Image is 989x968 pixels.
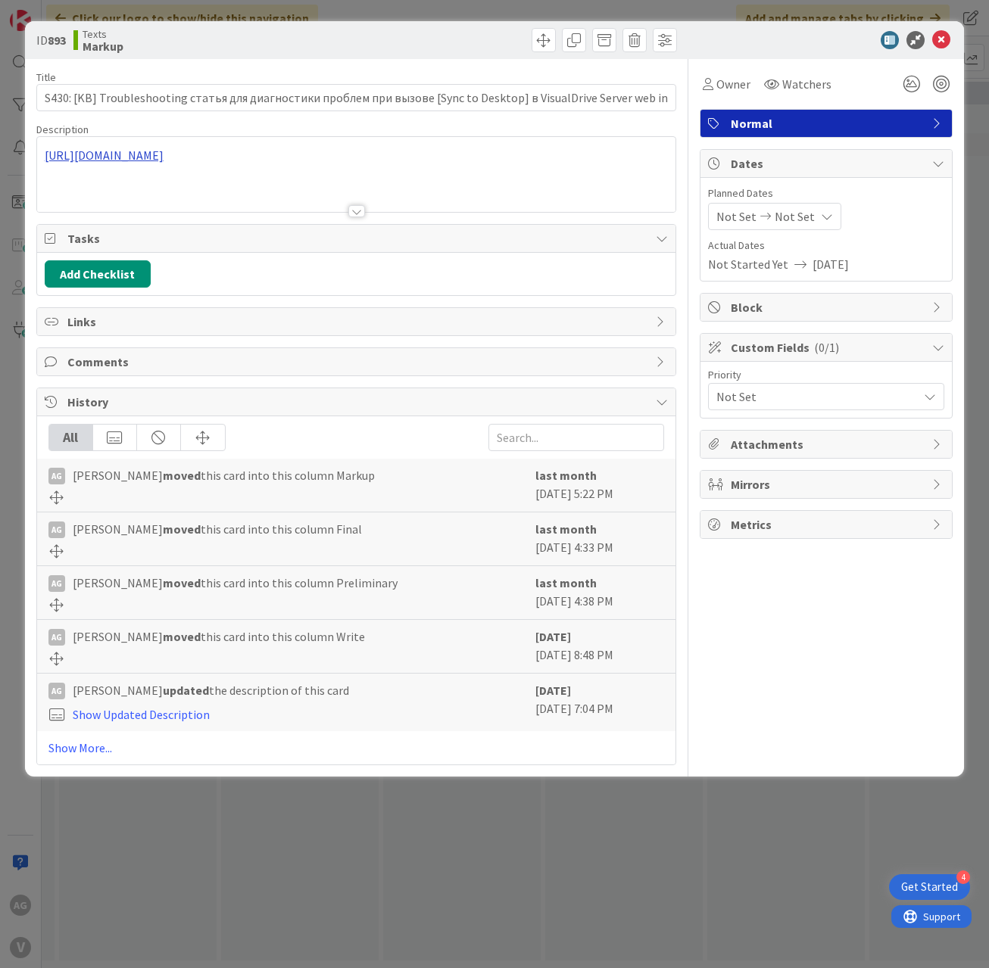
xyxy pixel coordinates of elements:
div: All [49,425,93,450]
span: Texts [83,28,123,40]
span: Watchers [782,75,831,93]
span: Block [731,298,925,316]
b: last month [535,521,597,537]
span: [PERSON_NAME] this card into this column Final [73,520,362,538]
span: Owner [716,75,750,93]
div: 4 [956,870,970,884]
b: 893 [48,33,66,48]
div: [DATE] 4:33 PM [535,520,664,558]
span: Description [36,123,89,136]
div: Get Started [901,879,958,895]
b: last month [535,575,597,590]
span: Comments [67,353,649,371]
span: Not Set [716,207,757,226]
input: Search... [488,424,664,451]
span: [PERSON_NAME] this card into this column Preliminary [73,574,398,592]
b: last month [535,468,597,483]
div: AG [48,468,65,484]
span: Not Set [775,207,815,226]
b: moved [163,521,201,537]
b: updated [163,683,209,698]
b: moved [163,629,201,644]
span: Actual Dates [708,238,944,254]
span: History [67,393,649,411]
b: [DATE] [535,683,571,698]
div: AG [48,521,65,538]
div: Priority [708,369,944,380]
span: Not Set [716,386,910,407]
span: Tasks [67,229,649,247]
span: Links [67,313,649,331]
div: AG [48,629,65,646]
span: [DATE] [813,255,849,273]
span: Support [32,2,69,20]
span: Attachments [731,435,925,453]
span: ( 0/1 ) [814,340,839,355]
div: [DATE] 7:04 PM [535,681,664,724]
span: Normal [731,114,925,132]
button: Add Checklist [45,260,151,288]
div: Open Get Started checklist, remaining modules: 4 [889,874,970,900]
a: [URL][DOMAIN_NAME] [45,148,164,163]
span: Mirrors [731,475,925,493]
input: type card name here... [36,84,677,111]
label: Title [36,70,56,84]
span: [PERSON_NAME] this card into this column Write [73,627,365,646]
div: AG [48,683,65,699]
b: moved [163,468,201,483]
a: Show More... [48,739,665,757]
b: [DATE] [535,629,571,644]
span: Planned Dates [708,185,944,201]
span: Not Started Yet [708,255,788,273]
span: [PERSON_NAME] this card into this column Markup [73,466,375,484]
b: moved [163,575,201,590]
a: Show Updated Description [73,707,210,722]
div: [DATE] 8:48 PM [535,627,664,665]
b: Markup [83,40,123,52]
span: ID [36,31,66,49]
span: Metrics [731,515,925,534]
span: [PERSON_NAME] the description of this card [73,681,349,699]
span: Custom Fields [731,338,925,356]
div: [DATE] 4:38 PM [535,574,664,612]
div: [DATE] 5:22 PM [535,466,664,504]
span: Dates [731,154,925,173]
div: AG [48,575,65,592]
